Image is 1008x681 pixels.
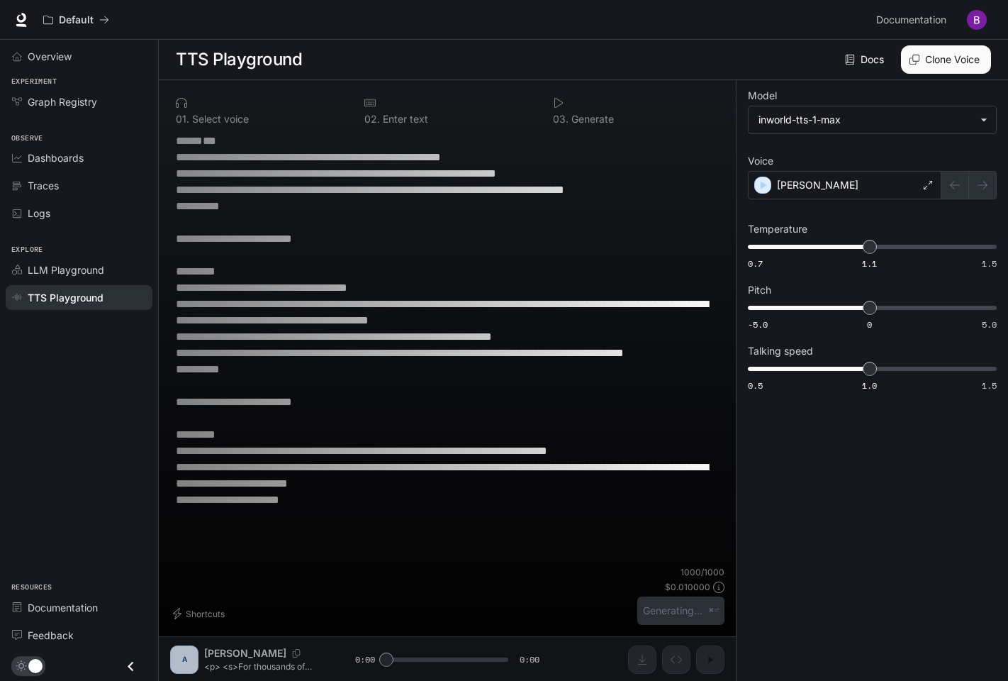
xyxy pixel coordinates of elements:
a: Dashboards [6,145,152,170]
a: Traces [6,173,152,198]
button: All workspaces [37,6,116,34]
button: Shortcuts [170,602,230,625]
span: 1.5 [982,258,997,270]
span: Graph Registry [28,94,97,109]
p: Talking speed [748,346,813,356]
span: Traces [28,178,59,193]
span: Documentation [28,600,98,615]
span: Dark mode toggle [28,658,43,673]
button: Clone Voice [901,45,991,74]
div: inworld-tts-1-max [749,106,996,133]
span: Logs [28,206,50,221]
a: Feedback [6,623,152,648]
h1: TTS Playground [176,45,302,74]
p: [PERSON_NAME] [777,178,858,192]
button: User avatar [963,6,991,34]
span: 0.7 [748,258,763,270]
span: 0.5 [748,380,763,392]
p: 0 1 . [176,114,189,124]
span: Feedback [28,628,74,643]
span: 1.5 [982,380,997,392]
p: 0 2 . [364,114,380,124]
p: Generate [569,114,614,124]
p: Model [748,91,777,101]
p: 0 3 . [553,114,569,124]
p: 1000 / 1000 [681,566,724,578]
p: Enter text [380,114,428,124]
p: Pitch [748,285,771,295]
a: Graph Registry [6,89,152,114]
a: Overview [6,44,152,69]
span: 1.0 [862,380,877,392]
img: User avatar [967,10,987,30]
span: 0 [867,319,872,331]
button: Close drawer [115,652,147,681]
a: LLM Playground [6,258,152,282]
a: Documentation [6,595,152,620]
a: TTS Playground [6,285,152,310]
span: Overview [28,49,72,64]
span: 5.0 [982,319,997,331]
span: TTS Playground [28,290,103,305]
div: inworld-tts-1-max [758,113,973,127]
a: Logs [6,201,152,226]
p: Voice [748,156,773,166]
p: $ 0.010000 [665,581,710,593]
span: Dashboards [28,150,84,165]
p: Temperature [748,224,807,234]
a: Docs [842,45,890,74]
span: 1.1 [862,258,877,270]
a: Documentation [870,6,957,34]
span: Documentation [876,11,946,29]
p: Default [59,14,94,26]
p: Select voice [189,114,249,124]
span: -5.0 [748,319,768,331]
span: LLM Playground [28,262,104,277]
